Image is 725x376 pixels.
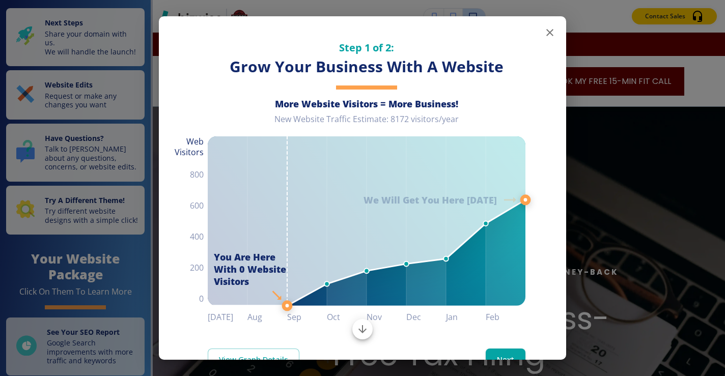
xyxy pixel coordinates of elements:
h6: Sep [287,310,327,324]
h6: [DATE] [208,310,247,324]
h3: Grow Your Business With A Website [208,56,525,77]
h6: Dec [406,310,446,324]
h6: Jan [446,310,486,324]
button: Next [486,349,525,370]
a: View Graph Details [208,349,299,370]
h6: More Website Visitors = More Business! [208,98,525,110]
button: Scroll to bottom [352,319,373,339]
div: New Website Traffic Estimate: 8172 visitors/year [208,114,525,133]
h6: Oct [327,310,367,324]
h6: Nov [367,310,406,324]
h5: Step 1 of 2: [208,41,525,54]
h6: Aug [247,310,287,324]
h6: Feb [486,310,525,324]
